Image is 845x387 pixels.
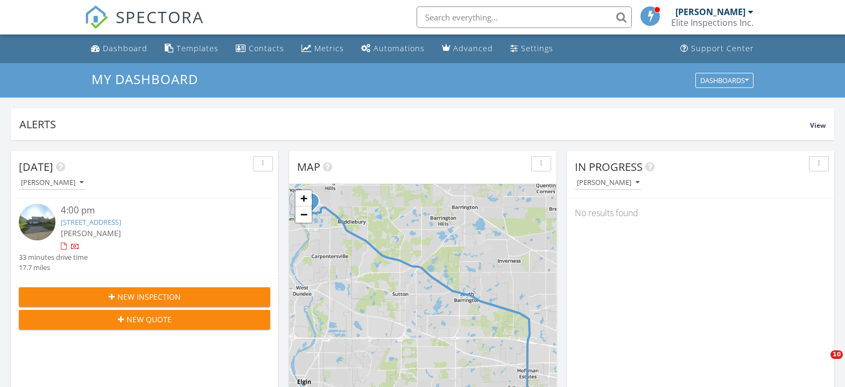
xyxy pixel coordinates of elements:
[295,206,312,223] a: Zoom out
[231,39,288,59] a: Contacts
[357,39,429,59] a: Automations (Basic)
[700,77,749,84] div: Dashboards
[116,5,204,28] span: SPECTORA
[808,350,834,376] iframe: Intercom live chat
[103,43,147,53] div: Dashboard
[691,43,754,53] div: Support Center
[810,121,826,130] span: View
[575,176,642,190] button: [PERSON_NAME]
[19,287,270,307] button: New Inspection
[676,39,758,59] a: Support Center
[311,201,318,208] div: 551 Golden Valley Ln, Algonquin, IL 60102
[675,6,745,17] div: [PERSON_NAME]
[19,310,270,329] button: New Quote
[506,39,558,59] a: Settings
[126,314,172,325] span: New Quote
[87,39,152,59] a: Dashboard
[91,70,198,88] span: My Dashboard
[453,43,493,53] div: Advanced
[567,198,834,227] div: No results found
[374,43,425,53] div: Automations
[19,204,55,240] img: streetview
[695,73,754,88] button: Dashboards
[521,43,553,53] div: Settings
[577,179,639,186] div: [PERSON_NAME]
[21,179,83,186] div: [PERSON_NAME]
[19,252,88,262] div: 33 minutes drive time
[417,6,632,28] input: Search everything...
[117,291,181,302] span: New Inspection
[61,204,249,217] div: 4:00 pm
[671,17,754,28] div: Elite Inspections Inc.
[309,198,313,206] i: 1
[160,39,223,59] a: Templates
[19,160,53,174] span: [DATE]
[249,43,284,53] div: Contacts
[19,176,86,190] button: [PERSON_NAME]
[575,160,643,174] span: In Progress
[177,43,219,53] div: Templates
[19,204,270,273] a: 4:00 pm [STREET_ADDRESS] [PERSON_NAME] 33 minutes drive time 17.7 miles
[830,350,843,359] span: 10
[438,39,497,59] a: Advanced
[84,5,108,29] img: The Best Home Inspection Software - Spectora
[19,117,810,132] div: Alerts
[297,39,348,59] a: Metrics
[295,190,312,206] a: Zoom in
[61,228,121,238] span: [PERSON_NAME]
[84,15,204,37] a: SPECTORA
[61,217,121,227] a: [STREET_ADDRESS]
[19,262,88,273] div: 17.7 miles
[297,160,320,174] span: Map
[314,43,344,53] div: Metrics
